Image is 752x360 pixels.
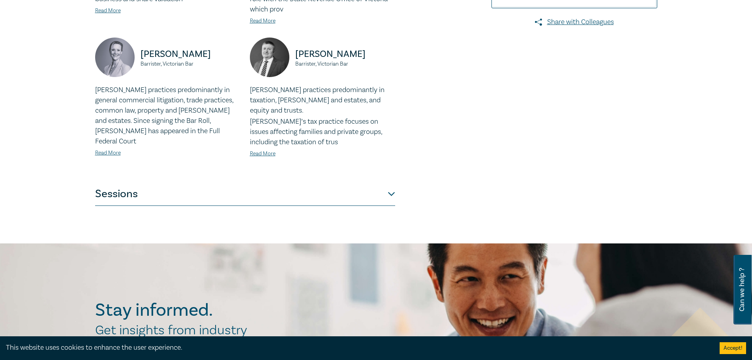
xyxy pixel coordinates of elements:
a: Read More [250,150,276,157]
p: [PERSON_NAME] practices predominantly in general commercial litigation, trade practices, common l... [95,85,240,147]
button: Accept cookies [720,342,746,354]
small: Barrister, Victorian Bar [295,61,395,67]
p: [PERSON_NAME] practices predominantly in taxation, [PERSON_NAME] and estates, and equity and trusts. [250,85,395,116]
button: Sessions [95,182,395,206]
img: https://s3.ap-southeast-2.amazonaws.com/leo-cussen-store-production-content/Contacts/Tamara%20Qui... [95,38,135,77]
a: Read More [95,7,121,14]
p: [PERSON_NAME] [141,48,240,60]
a: Share with Colleagues [491,17,657,27]
small: Barrister, Victorian Bar [141,61,240,67]
a: Read More [95,149,121,156]
span: Can we help ? [738,260,746,320]
img: https://s3.ap-southeast-2.amazonaws.com/leo-cussen-store-production-content/Contacts/Adam%20Craig... [250,38,289,77]
h2: Stay informed. [95,300,281,320]
p: [PERSON_NAME]’s tax practice focuses on issues affecting families and private groups, including t... [250,117,395,147]
a: Read More [250,17,276,25]
div: This website uses cookies to enhance the user experience. [6,343,708,353]
p: [PERSON_NAME] [295,48,395,60]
